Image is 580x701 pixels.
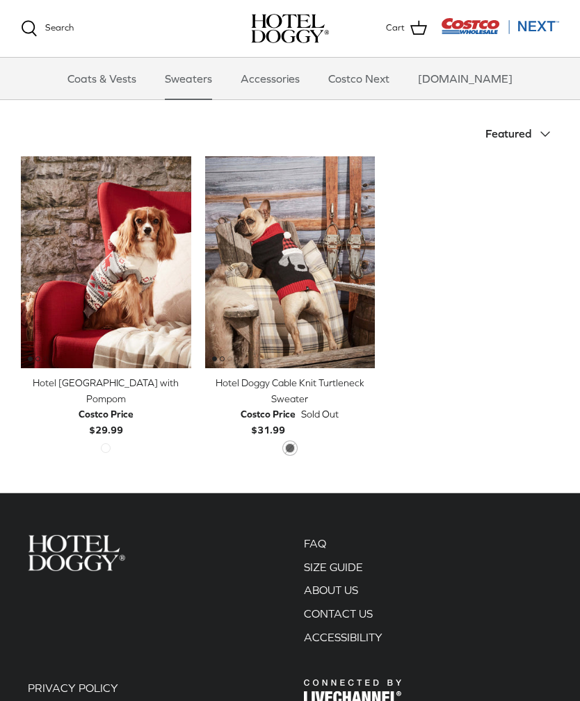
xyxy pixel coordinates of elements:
div: Hotel [GEOGRAPHIC_DATA] with Pompom [21,375,191,406]
a: FAQ [304,537,326,550]
a: ABOUT US [304,584,358,596]
div: Hotel Doggy Cable Knit Turtleneck Sweater [205,375,376,406]
button: Featured [485,119,559,149]
b: $31.99 [241,406,296,435]
a: hoteldoggy.com hoteldoggycom [251,14,329,43]
a: Hotel Doggy Cable Knit Turtleneck Sweater Costco Price$31.99 Sold Out [205,375,376,438]
div: Costco Price [79,406,134,422]
a: Coats & Vests [55,58,149,99]
span: Sold Out [301,406,339,422]
a: ACCESSIBILITY [304,631,382,643]
img: hoteldoggycom [251,14,329,43]
a: Hotel [GEOGRAPHIC_DATA] with Pompom Costco Price$29.99 [21,375,191,438]
a: SIZE GUIDE [304,561,363,573]
div: Secondary navigation [290,535,566,652]
img: Costco Next [441,17,559,35]
a: Visit Costco Next [441,26,559,37]
span: Cart [386,21,405,35]
a: Costco Next [316,58,402,99]
a: Cart [386,19,427,38]
a: PRIVACY POLICY [28,682,118,694]
a: CONTACT US [304,607,373,620]
div: Costco Price [241,406,296,422]
span: Featured [485,127,531,140]
a: Accessories [228,58,312,99]
a: [DOMAIN_NAME] [405,58,525,99]
a: Search [21,20,74,37]
b: $29.99 [79,406,134,435]
span: Search [45,22,74,33]
a: Hotel Doggy Cable Knit Turtleneck Sweater [205,156,376,369]
img: Hotel Doggy Costco Next [28,535,125,570]
a: Hotel Doggy Fair Isle Sweater with Pompom [21,156,191,369]
a: Sweaters [152,58,225,99]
